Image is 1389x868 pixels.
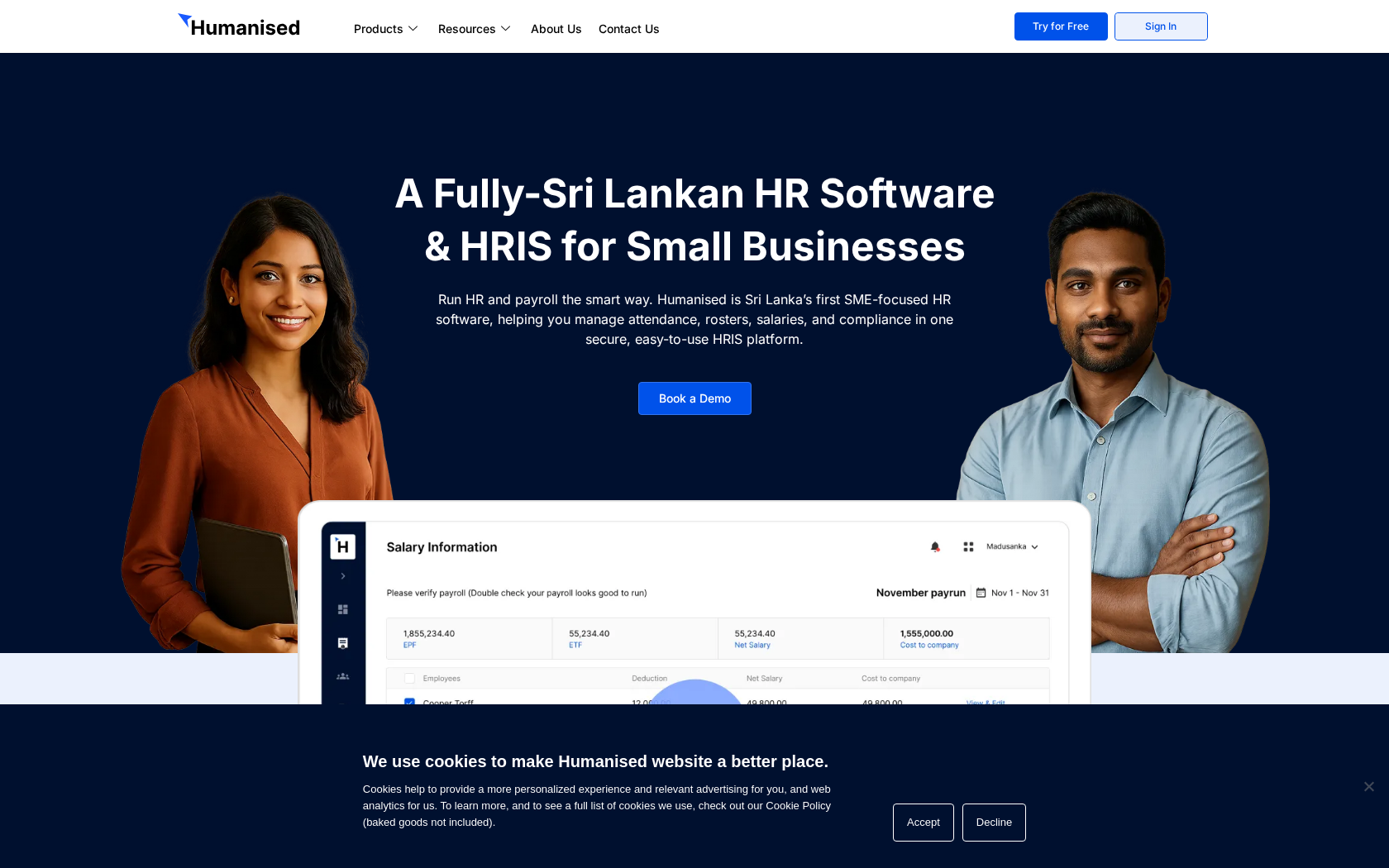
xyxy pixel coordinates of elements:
a: Products [346,19,430,39]
a: Book a Demo [638,382,752,415]
span: Cookies help to provide a more personalized experience and relevant advertising for you, and web ... [363,742,831,831]
h6: We use cookies to make Humanised website a better place. [363,750,831,773]
a: About Us [523,19,590,39]
a: Try for Free [1014,12,1108,41]
button: Decline [962,804,1026,842]
span: Decline [1360,778,1377,794]
img: GetHumanised Logo [178,13,303,40]
a: Contact Us [590,19,668,39]
span: Book a Demo [659,393,731,404]
a: Resources [430,19,523,39]
h1: A Fully-Sri Lankan HR Software & HRIS for Small Businesses [384,167,1005,273]
button: Accept [893,804,954,842]
a: Sign In [1115,12,1208,41]
p: Run HR and payroll the smart way. Humanised is Sri Lanka’s first SME-focused HR software, helping... [434,289,955,349]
